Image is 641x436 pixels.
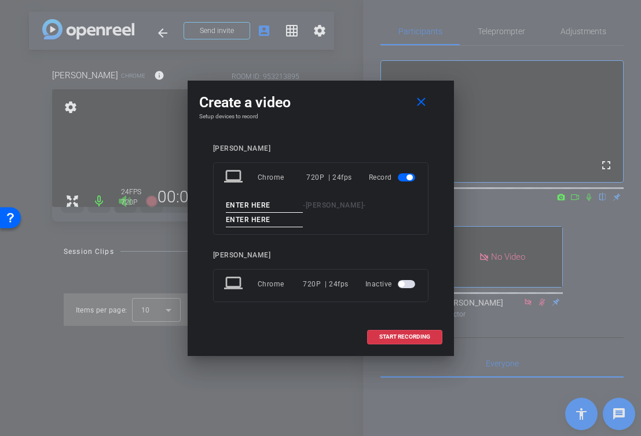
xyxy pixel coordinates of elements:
div: Chrome [258,274,303,295]
h4: Setup devices to record [199,113,442,120]
div: Record [369,167,417,188]
div: 720P | 24fps [306,167,352,188]
button: START RECORDING [367,330,442,344]
div: 720P | 24fps [303,274,349,295]
div: Chrome [258,167,307,188]
span: - [363,201,366,209]
input: ENTER HERE [226,213,303,227]
span: [PERSON_NAME] [306,201,364,209]
div: Inactive [365,274,417,295]
span: - [303,201,306,209]
mat-icon: laptop [224,167,245,188]
input: ENTER HERE [226,198,303,213]
span: START RECORDING [379,334,430,340]
div: Create a video [199,92,442,113]
div: [PERSON_NAME] [213,251,428,260]
mat-icon: laptop [224,274,245,295]
div: [PERSON_NAME] [213,144,428,153]
mat-icon: close [414,95,428,110]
